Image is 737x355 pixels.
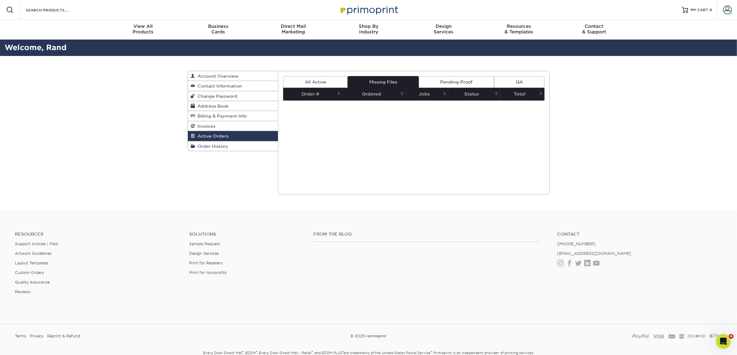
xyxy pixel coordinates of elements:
img: Primoprint [365,334,387,338]
a: Privacy [30,331,43,341]
div: & Templates [481,24,557,35]
div: Industry [331,24,406,35]
a: Missing Files [348,76,418,88]
h4: From the Blog [314,232,541,237]
a: Custom Orders [15,270,44,275]
a: Resources& Templates [481,20,557,40]
span: Active Orders [195,134,229,139]
a: Print for Nonprofits [189,270,227,275]
a: Account Overview [188,71,278,81]
span: 4 [729,334,734,339]
div: Cards [180,24,256,35]
a: Invoices [188,121,278,131]
th: Ordered [342,88,405,101]
a: Direct MailMarketing [256,20,331,40]
span: Billing & Payment Info [195,113,247,118]
span: 0 [709,8,712,12]
a: QA [494,76,544,88]
a: Contact [557,232,722,237]
a: Contact Information [188,81,278,91]
th: Jobs [405,88,448,101]
a: Print for Resellers [189,261,223,265]
span: Address Book [195,104,229,109]
span: Account Overview [195,74,239,79]
a: Address Book [188,101,278,111]
a: Order History [188,141,278,151]
a: Layout Templates [15,261,48,265]
sup: ® [431,350,432,353]
a: All Active [283,76,348,88]
a: View AllProducts [106,20,181,40]
div: Services [406,24,481,35]
span: Direct Mail [256,24,331,29]
a: Pending Proof [419,76,494,88]
a: DesignServices [406,20,481,40]
iframe: Intercom live chat [716,334,731,349]
a: Quality Assurance [15,280,50,284]
a: Billing & Payment Info [188,111,278,121]
a: [PHONE_NUMBER] [557,242,596,246]
span: Shop By [331,24,406,29]
div: Marketing [256,24,331,35]
div: & Support [557,24,632,35]
a: Shop ByIndustry [331,20,406,40]
span: View All [106,24,181,29]
a: Change Password [188,91,278,101]
a: Reprint & Refund [47,331,80,341]
span: Contact [557,24,632,29]
a: Sample Request [189,242,220,246]
th: Status [448,88,500,101]
th: Total [500,88,544,101]
sup: ® [312,350,313,353]
sup: ® [256,350,257,353]
a: BusinessCards [180,20,256,40]
th: Order # [283,88,342,101]
input: SEARCH PRODUCTS..... [25,6,85,14]
div: © 2025 [249,331,488,341]
span: Contact Information [195,83,242,88]
span: Resources [481,24,557,29]
a: Reviews [15,289,30,294]
a: [EMAIL_ADDRESS][DOMAIN_NAME] [557,251,631,256]
a: Artwork Guidelines [15,251,51,256]
span: Invoices [195,124,216,129]
a: Terms [15,331,26,341]
a: Active Orders [188,131,278,141]
div: Products [106,24,181,35]
img: Primoprint [338,3,400,16]
a: Support Articles | FAQ [15,242,58,246]
h4: Solutions [189,232,304,237]
span: MY CART [691,7,708,13]
span: Business [180,24,256,29]
span: Order History [195,144,228,149]
span: Change Password [195,94,238,99]
h4: Resources [15,232,180,237]
span: Design [406,24,481,29]
a: Design Services [189,251,219,256]
sup: ® [343,350,344,353]
sup: ® [243,350,244,353]
a: Contact& Support [557,20,632,40]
